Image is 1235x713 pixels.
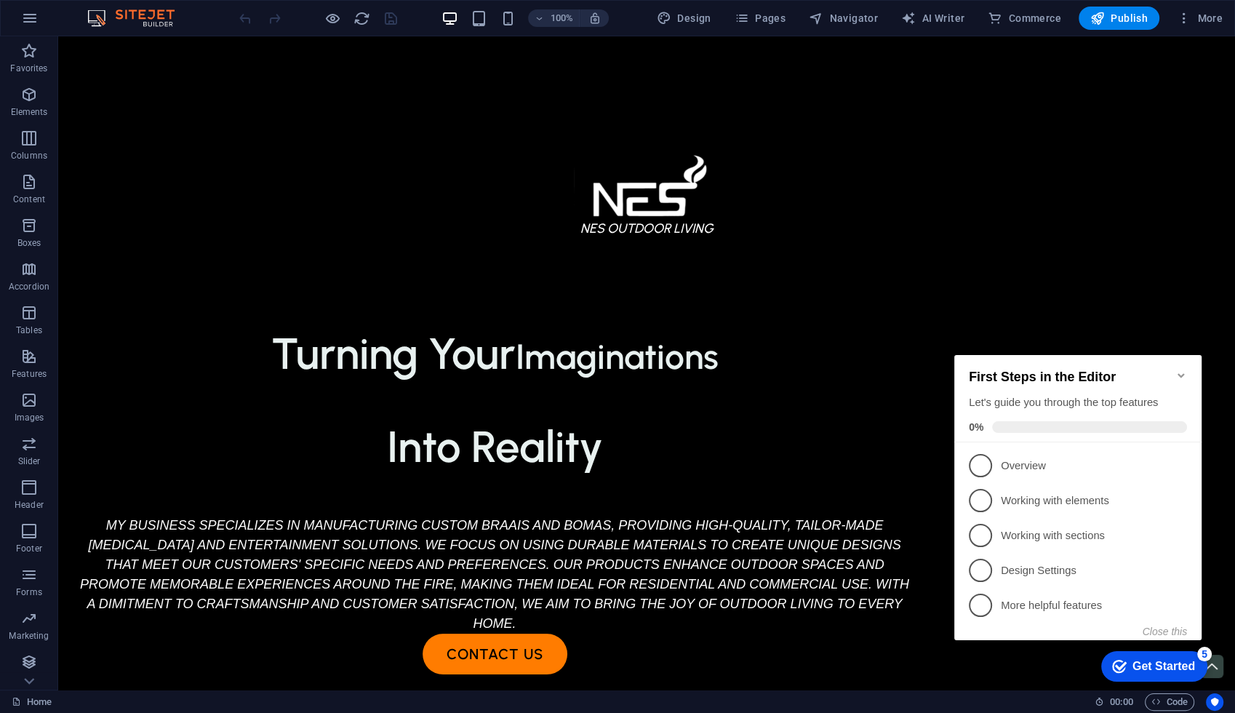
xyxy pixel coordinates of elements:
[15,412,44,423] p: Images
[6,116,253,151] li: Overview
[1090,11,1148,25] span: Publish
[988,11,1061,25] span: Commerce
[6,255,253,290] li: More helpful features
[52,126,227,141] p: Overview
[16,543,42,554] p: Footer
[52,196,227,211] p: Working with sections
[895,7,970,30] button: AI Writer
[1095,693,1133,711] h6: Session time
[17,237,41,249] p: Boxes
[1151,693,1188,711] span: Code
[651,7,717,30] button: Design
[1177,11,1223,25] span: More
[528,9,580,27] button: 100%
[249,314,263,329] div: 5
[803,7,884,30] button: Navigator
[52,231,227,246] p: Design Settings
[84,9,193,27] img: Editor Logo
[52,161,227,176] p: Working with elements
[6,220,253,255] li: Design Settings
[18,455,41,467] p: Slider
[353,10,370,27] i: Reload page
[12,368,47,380] p: Features
[12,693,52,711] a: Click to cancel selection. Double-click to open Pages
[901,11,964,25] span: AI Writer
[9,281,49,292] p: Accordion
[153,319,259,349] div: Get Started 5 items remaining, 0% complete
[1206,693,1223,711] button: Usercentrics
[550,9,573,27] h6: 100%
[15,499,44,511] p: Header
[651,7,717,30] div: Design (Ctrl+Alt+Y)
[729,7,791,30] button: Pages
[16,586,42,598] p: Forms
[20,63,239,78] div: Let's guide you through the top features
[227,37,239,49] div: Minimize checklist
[184,327,247,340] div: Get Started
[194,293,239,305] button: Close this
[588,12,601,25] i: On resize automatically adjust zoom level to fit chosen device.
[982,7,1067,30] button: Commerce
[16,324,42,336] p: Tables
[353,9,370,27] button: reload
[13,194,45,205] p: Content
[1110,693,1132,711] span: 00 00
[9,630,49,642] p: Marketing
[11,150,47,162] p: Columns
[1145,693,1194,711] button: Code
[20,89,44,100] span: 0%
[1079,7,1159,30] button: Publish
[6,151,253,186] li: Working with elements
[809,11,878,25] span: Navigator
[11,106,48,118] p: Elements
[1171,7,1228,30] button: More
[10,63,47,74] p: Favorites
[1120,696,1122,707] span: :
[735,11,786,25] span: Pages
[324,9,341,27] button: Click here to leave preview mode and continue editing
[6,186,253,220] li: Working with sections
[657,11,711,25] span: Design
[20,37,239,52] h2: First Steps in the Editor
[52,266,227,281] p: More helpful features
